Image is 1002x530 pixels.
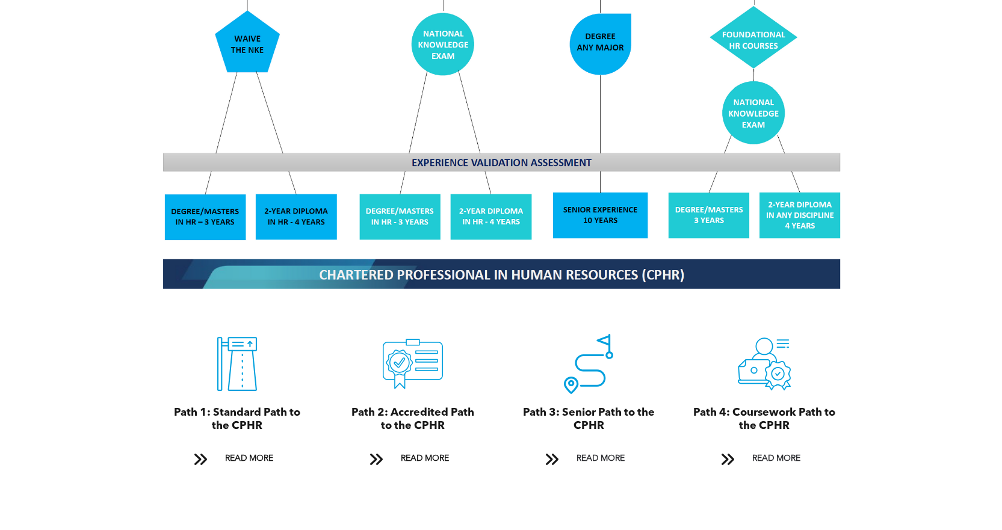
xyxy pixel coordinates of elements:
span: Path 3: Senior Path to the CPHR [523,407,655,431]
span: READ MORE [221,448,277,470]
a: READ MORE [537,448,640,470]
a: READ MORE [713,448,816,470]
a: READ MORE [185,448,289,470]
span: Path 1: Standard Path to the CPHR [174,407,300,431]
a: READ MORE [361,448,465,470]
span: Path 4: Coursework Path to the CPHR [693,407,835,431]
span: Path 2: Accredited Path to the CPHR [351,407,474,431]
span: READ MORE [397,448,453,470]
span: READ MORE [572,448,629,470]
span: READ MORE [748,448,805,470]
